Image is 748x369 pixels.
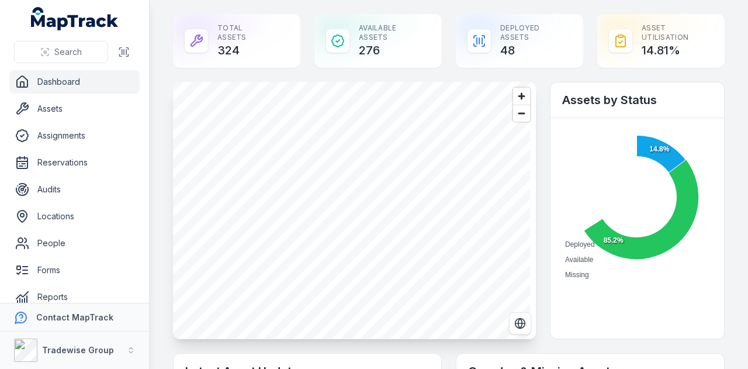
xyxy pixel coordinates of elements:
[14,41,108,63] button: Search
[9,205,140,228] a: Locations
[9,97,140,120] a: Assets
[31,7,119,30] a: MapTrack
[9,232,140,255] a: People
[173,82,530,339] canvas: Map
[9,124,140,147] a: Assignments
[513,105,530,122] button: Zoom out
[9,70,140,94] a: Dashboard
[513,88,530,105] button: Zoom in
[562,92,712,108] h2: Assets by Status
[9,285,140,309] a: Reports
[36,312,113,322] strong: Contact MapTrack
[42,345,114,355] strong: Tradewise Group
[565,240,595,249] span: Deployed
[9,178,140,201] a: Audits
[565,256,593,264] span: Available
[509,312,531,334] button: Switch to Satellite View
[565,271,589,279] span: Missing
[9,151,140,174] a: Reservations
[9,258,140,282] a: Forms
[54,46,82,58] span: Search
